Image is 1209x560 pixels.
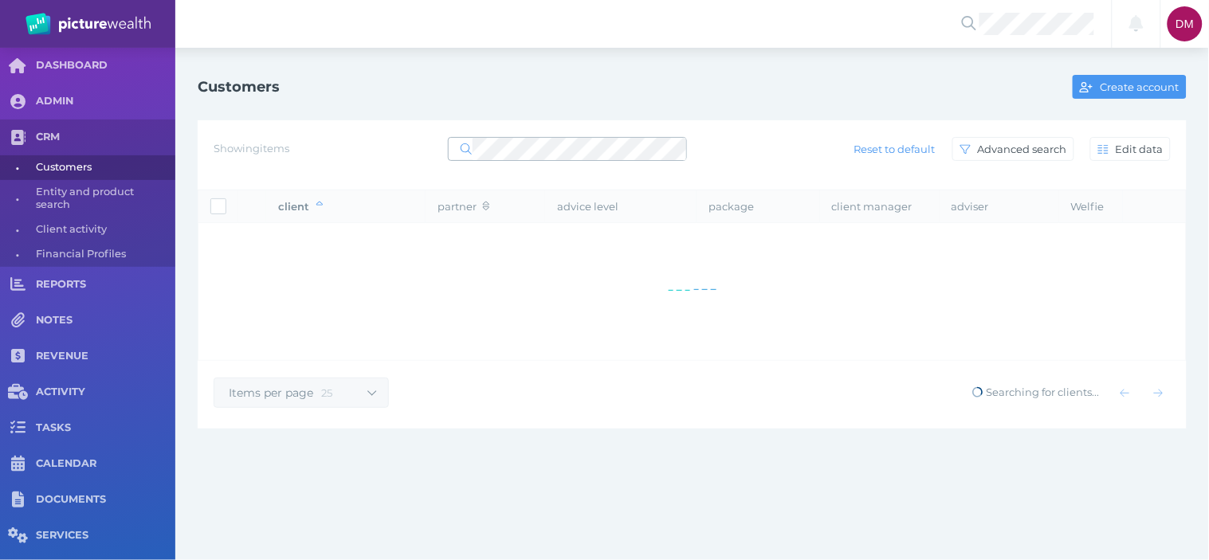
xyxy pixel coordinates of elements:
span: Advanced search [974,143,1074,155]
button: Show previous page [1113,381,1137,405]
span: Searching for clients... [972,386,1100,398]
span: client [278,200,323,213]
span: REPORTS [36,278,175,292]
span: Customers [36,155,170,180]
span: DASHBOARD [36,59,175,72]
button: Reset to default [846,137,943,161]
span: ACTIVITY [36,386,175,399]
button: Create account [1073,75,1187,99]
button: Show next page [1147,381,1171,405]
img: PW [26,13,151,35]
h1: Customers [198,78,280,96]
span: TASKS [36,421,175,435]
span: partner [438,200,489,213]
span: NOTES [36,314,175,327]
th: client manager [820,190,940,223]
th: package [697,190,820,223]
span: DM [1176,18,1195,30]
span: DOCUMENTS [36,493,175,507]
span: CALENDAR [36,457,175,471]
span: Edit data [1112,143,1170,155]
span: Items per page [214,386,321,400]
span: ADMIN [36,95,175,108]
th: adviser [940,190,1059,223]
span: Create account [1097,80,1186,93]
div: Dee Molloy [1168,6,1203,41]
span: Financial Profiles [36,242,170,267]
span: Client activity [36,217,170,242]
span: Reset to default [847,143,942,155]
th: advice level [545,190,697,223]
span: Showing items [214,142,289,155]
span: Entity and product search [36,180,170,217]
span: REVENUE [36,350,175,363]
button: Edit data [1090,137,1171,161]
th: Welfie [1059,190,1123,223]
button: Advanced search [952,137,1074,161]
span: CRM [36,131,175,144]
span: SERVICES [36,529,175,542]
